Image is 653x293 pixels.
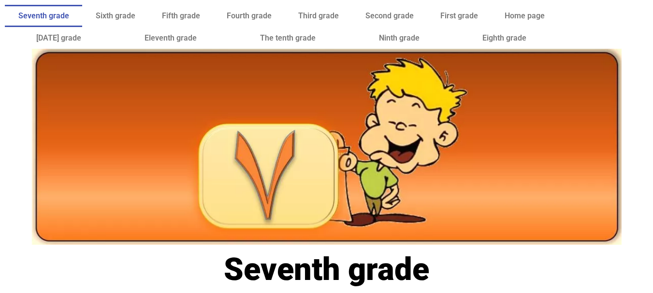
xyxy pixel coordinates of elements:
[82,5,148,27] a: Sixth grade
[352,5,427,27] a: Second grade
[5,5,82,27] a: Seventh grade
[440,11,478,20] font: First grade
[505,11,545,20] font: Home page
[260,33,316,42] font: The tenth grade
[227,11,272,20] font: Fourth grade
[5,27,113,49] a: [DATE] grade
[18,11,69,20] font: Seventh grade
[224,251,429,288] font: Seventh grade
[492,5,558,27] a: Home page
[213,5,285,27] a: Fourth grade
[36,33,81,42] font: [DATE] grade
[162,11,200,20] font: Fifth grade
[96,11,135,20] font: Sixth grade
[298,11,339,20] font: Third grade
[113,27,229,49] a: Eleventh grade
[482,33,526,42] font: Eighth grade
[285,5,352,27] a: Third grade
[145,33,197,42] font: Eleventh grade
[148,5,213,27] a: Fifth grade
[379,33,420,42] font: Ninth grade
[451,27,558,49] a: Eighth grade
[427,5,491,27] a: First grade
[347,27,451,49] a: Ninth grade
[365,11,414,20] font: Second grade
[228,27,347,49] a: The tenth grade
